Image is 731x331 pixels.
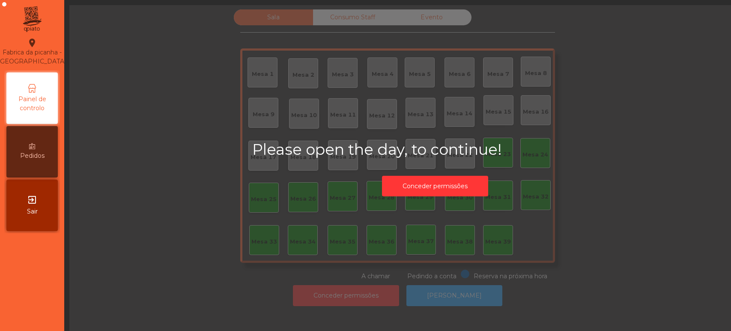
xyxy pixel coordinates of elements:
button: Conceder permissões [382,176,488,197]
span: Sair [27,207,38,216]
i: location_on [27,38,37,48]
span: Pedidos [20,151,45,160]
h2: Please open the day, to continue! [252,141,618,159]
img: qpiato [21,4,42,34]
span: Painel de controlo [9,95,56,113]
i: exit_to_app [27,195,37,205]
